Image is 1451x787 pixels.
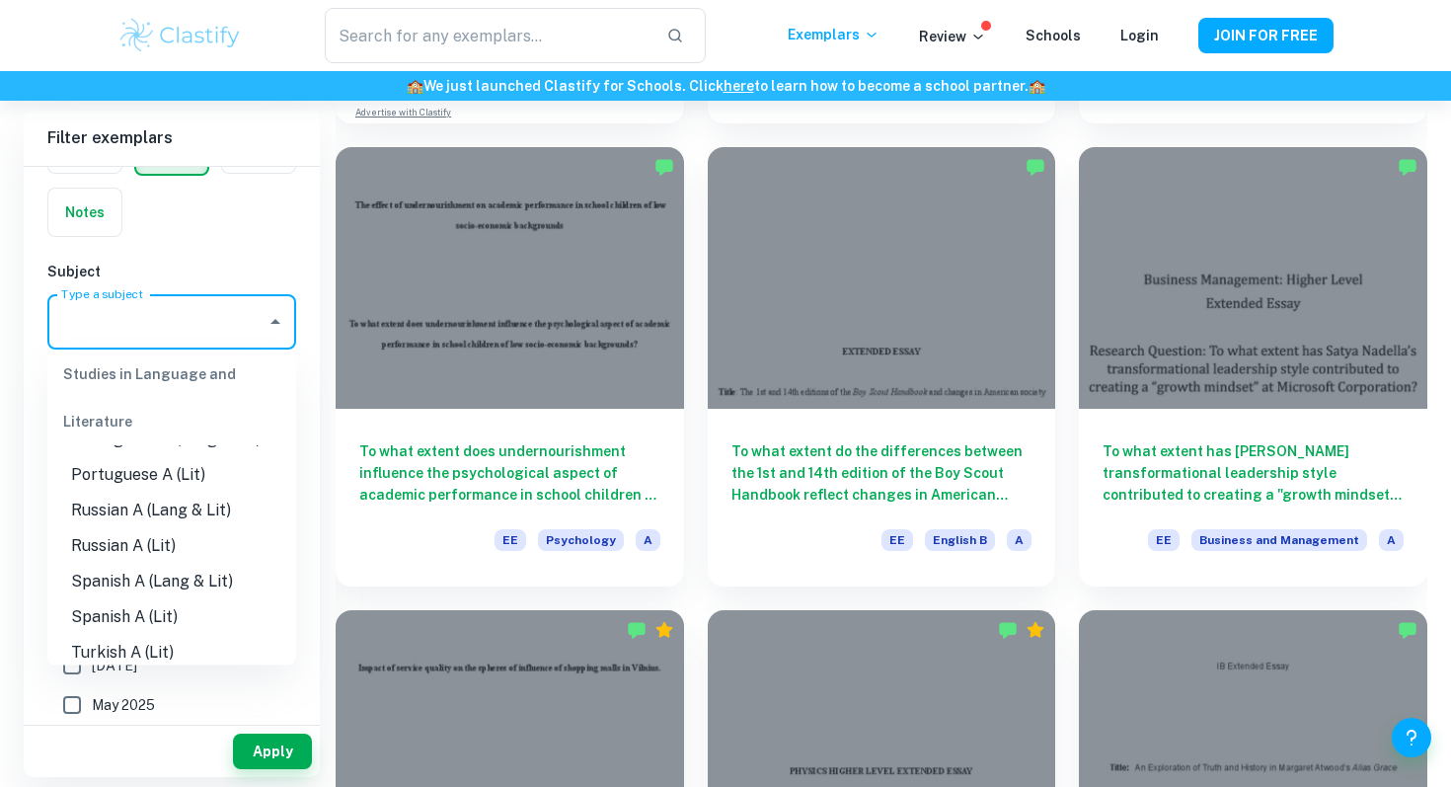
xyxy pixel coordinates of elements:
button: Apply [233,734,312,769]
img: Marked [1398,157,1417,177]
button: Close [262,308,289,336]
h6: Filter exemplars [24,111,320,166]
img: Marked [627,620,647,640]
h6: We just launched Clastify for Schools. Click to learn how to become a school partner. [4,75,1447,97]
h6: To what extent do the differences between the 1st and 14th edition of the Boy Scout Handbook refl... [731,440,1032,506]
span: 🏫 [1029,78,1045,94]
h6: Subject [47,261,296,282]
span: May 2025 [92,694,155,716]
span: 🏫 [407,78,423,94]
a: To what extent does undernourishment influence the psychological aspect of academic performance i... [336,147,684,586]
div: Premium [654,620,674,640]
a: here [724,78,754,94]
img: Marked [654,157,674,177]
div: Premium [1026,620,1045,640]
li: Russian A (Lang & Lit) [47,494,296,529]
div: Studies in Language and Literature [47,351,296,445]
button: Help and Feedback [1392,718,1431,757]
li: Spanish A (Lang & Lit) [47,565,296,600]
span: EE [881,529,913,551]
span: A [1379,529,1404,551]
span: Psychology [538,529,624,551]
li: Russian A (Lit) [47,529,296,565]
a: Schools [1026,28,1081,43]
h6: To what extent has [PERSON_NAME] transformational leadership style contributed to creating a "gro... [1103,440,1404,506]
label: Type a subject [61,285,143,302]
li: Turkish A (Lit) [47,636,296,671]
p: Review [919,26,986,47]
a: Advertise with Clastify [355,106,451,119]
img: Marked [998,620,1018,640]
p: Exemplars [788,24,879,45]
span: EE [495,529,526,551]
span: A [636,529,660,551]
span: Business and Management [1191,529,1367,551]
img: Marked [1398,620,1417,640]
input: Search for any exemplars... [325,8,650,63]
span: A [1007,529,1031,551]
span: English B [925,529,995,551]
a: To what extent has [PERSON_NAME] transformational leadership style contributed to creating a "gro... [1079,147,1427,586]
span: EE [1148,529,1180,551]
img: Clastify logo [117,16,243,55]
a: Login [1120,28,1159,43]
h6: To what extent does undernourishment influence the psychological aspect of academic performance i... [359,440,660,506]
span: [DATE] [92,655,137,676]
img: Marked [1026,157,1045,177]
li: Portuguese A (Lit) [47,458,296,494]
a: To what extent do the differences between the 1st and 14th edition of the Boy Scout Handbook refl... [708,147,1056,586]
button: Notes [48,189,121,236]
button: JOIN FOR FREE [1198,18,1334,53]
li: Spanish A (Lit) [47,600,296,636]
